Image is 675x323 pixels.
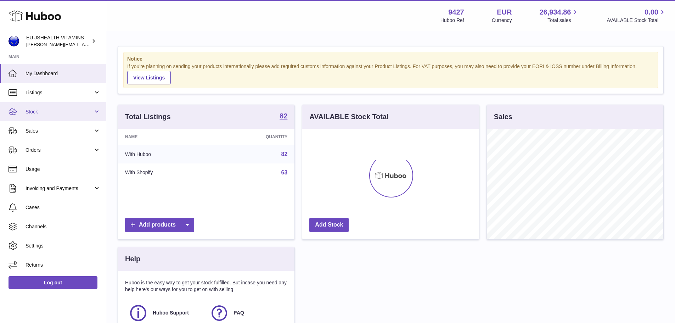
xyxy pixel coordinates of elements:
a: 82 [280,112,287,121]
span: Channels [26,223,101,230]
span: [PERSON_NAME][EMAIL_ADDRESS][DOMAIN_NAME] [26,41,142,47]
span: My Dashboard [26,70,101,77]
strong: 9427 [448,7,464,17]
span: AVAILABLE Stock Total [607,17,666,24]
div: Huboo Ref [440,17,464,24]
a: FAQ [210,303,284,323]
strong: 82 [280,112,287,119]
span: Invoicing and Payments [26,185,93,192]
span: Total sales [547,17,579,24]
td: With Shopify [118,163,213,182]
span: Returns [26,262,101,268]
div: EU JSHEALTH VITAMINS [26,34,90,48]
strong: EUR [497,7,512,17]
img: laura@jessicasepel.com [9,36,19,46]
div: Currency [492,17,512,24]
span: Huboo Support [153,310,189,316]
span: Cases [26,204,101,211]
a: 0.00 AVAILABLE Stock Total [607,7,666,24]
span: Settings [26,243,101,249]
td: With Huboo [118,145,213,163]
a: 82 [281,151,288,157]
h3: Help [125,254,140,264]
a: View Listings [127,71,171,84]
span: FAQ [234,310,244,316]
span: 0.00 [645,7,658,17]
a: Add Stock [309,218,349,232]
a: Log out [9,276,97,289]
span: Stock [26,108,93,115]
span: 26,934.86 [539,7,571,17]
span: Orders [26,147,93,154]
h3: AVAILABLE Stock Total [309,112,388,122]
span: Usage [26,166,101,173]
h3: Sales [494,112,512,122]
th: Name [118,129,213,145]
a: Add products [125,218,194,232]
a: Huboo Support [129,303,203,323]
div: If you're planning on sending your products internationally please add required customs informati... [127,63,654,84]
th: Quantity [213,129,295,145]
a: 63 [281,169,288,176]
h3: Total Listings [125,112,171,122]
strong: Notice [127,56,654,62]
p: Huboo is the easy way to get your stock fulfilled. But incase you need any help here's our ways f... [125,279,287,293]
a: 26,934.86 Total sales [539,7,579,24]
span: Listings [26,89,93,96]
span: Sales [26,128,93,134]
